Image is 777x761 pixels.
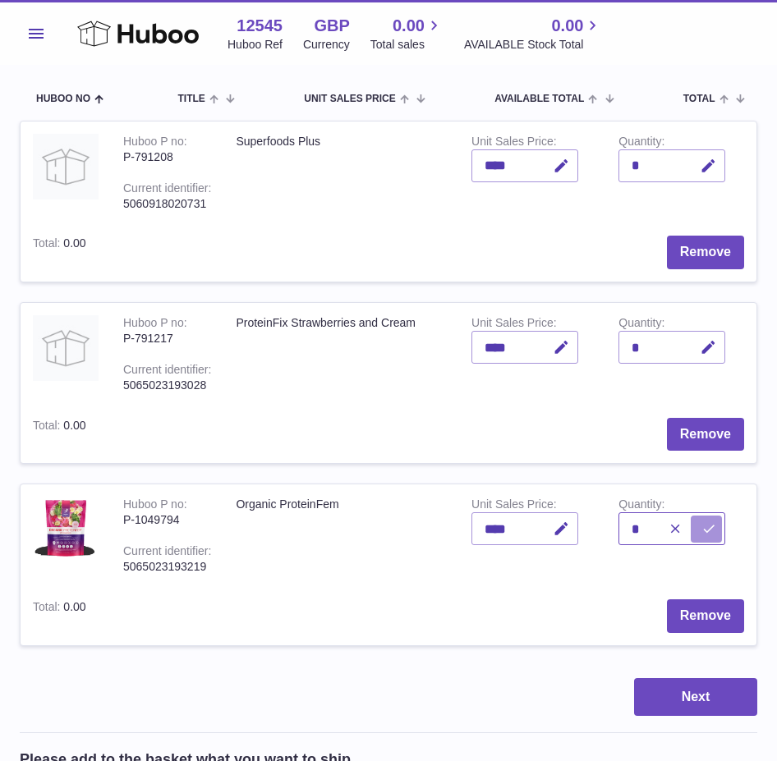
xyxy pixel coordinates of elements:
button: Remove [667,599,744,633]
div: 5060918020731 [123,196,211,212]
button: Remove [667,418,744,452]
span: AVAILABLE Total [494,94,584,104]
span: AVAILABLE Stock Total [464,37,603,53]
div: 5065023193219 [123,559,211,575]
td: ProteinFix Strawberries and Cream [223,303,459,405]
label: Quantity [618,497,664,515]
label: Total [33,600,63,617]
span: 0.00 [551,15,583,37]
img: Organic ProteinFem [33,497,99,562]
td: Organic ProteinFem [223,484,459,586]
label: Quantity [618,135,664,152]
label: Total [33,236,63,254]
div: Current identifier [123,544,211,562]
span: Total sales [370,37,444,53]
span: Unit Sales Price [304,94,395,104]
label: Unit Sales Price [471,316,556,333]
div: P-791217 [123,331,211,346]
span: Huboo no [36,94,90,104]
div: Huboo P no [123,135,187,152]
img: ProteinFix Strawberries and Cream [33,315,99,381]
span: Total [683,94,715,104]
div: Current identifier [123,181,211,199]
label: Unit Sales Price [471,135,556,152]
div: Huboo P no [123,497,187,515]
span: 0.00 [63,236,85,250]
div: P-1049794 [123,512,211,528]
span: 0.00 [63,600,85,613]
label: Unit Sales Price [471,497,556,515]
a: 0.00 Total sales [370,15,444,53]
button: Next [634,678,757,717]
div: P-791208 [123,149,211,165]
div: Currency [303,37,350,53]
div: 5065023193028 [123,378,211,393]
a: 0.00 AVAILABLE Stock Total [464,15,603,53]
label: Total [33,419,63,436]
strong: 12545 [237,15,283,37]
strong: GBP [314,15,349,37]
td: Superfoods Plus [223,121,459,223]
button: Remove [667,236,744,269]
div: Huboo Ref [228,37,283,53]
span: 0.00 [393,15,425,37]
div: Huboo P no [123,316,187,333]
img: Superfoods Plus [33,134,99,199]
div: Current identifier [123,363,211,380]
span: Title [177,94,205,104]
span: 0.00 [63,419,85,432]
label: Quantity [618,316,664,333]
